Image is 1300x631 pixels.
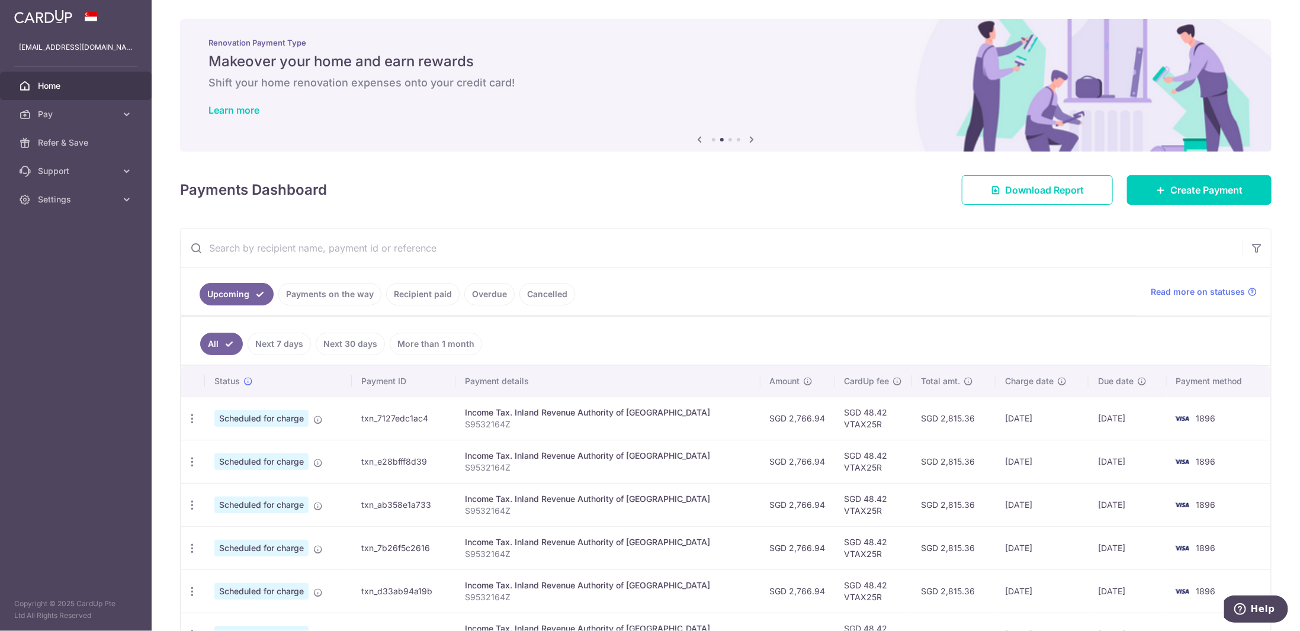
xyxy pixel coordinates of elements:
[760,440,835,483] td: SGD 2,766.94
[912,483,996,526] td: SGD 2,815.36
[208,38,1243,47] p: Renovation Payment Type
[352,366,455,397] th: Payment ID
[465,418,750,430] p: S9532164Z
[38,137,116,149] span: Refer & Save
[208,104,259,116] a: Learn more
[1127,175,1272,205] a: Create Payment
[1196,413,1216,423] span: 1896
[760,569,835,613] td: SGD 2,766.94
[208,52,1243,71] h5: Makeover your home and earn rewards
[465,505,750,517] p: S9532164Z
[996,397,1089,440] td: [DATE]
[465,591,750,603] p: S9532164Z
[912,397,996,440] td: SGD 2,815.36
[835,569,912,613] td: SGD 48.42 VTAX25R
[912,526,996,569] td: SGD 2,815.36
[1089,526,1166,569] td: [DATE]
[1196,500,1216,510] span: 1896
[835,440,912,483] td: SGD 48.42 VTAX25R
[1170,455,1194,469] img: Bank Card
[278,283,381,305] a: Payments on the way
[214,410,309,427] span: Scheduled for charge
[760,526,835,569] td: SGD 2,766.94
[1196,456,1216,466] span: 1896
[1089,440,1166,483] td: [DATE]
[180,179,327,201] h4: Payments Dashboard
[962,175,1113,205] a: Download Report
[1151,286,1257,298] a: Read more on statuses
[14,9,72,24] img: CardUp
[248,333,311,355] a: Next 7 days
[922,375,961,387] span: Total amt.
[352,569,455,613] td: txn_d33ab94a19b
[316,333,385,355] a: Next 30 days
[1170,584,1194,598] img: Bank Card
[912,440,996,483] td: SGD 2,815.36
[519,283,575,305] a: Cancelled
[1089,483,1166,526] td: [DATE]
[200,283,274,305] a: Upcoming
[835,526,912,569] td: SGD 48.42 VTAX25R
[835,397,912,440] td: SGD 48.42 VTAX25R
[1151,286,1245,298] span: Read more on statuses
[352,483,455,526] td: txn_ab358e1a733
[200,333,243,355] a: All
[770,375,800,387] span: Amount
[214,583,309,600] span: Scheduled for charge
[352,397,455,440] td: txn_7127edc1ac4
[1170,183,1243,197] span: Create Payment
[996,440,1089,483] td: [DATE]
[1196,543,1216,553] span: 1896
[1005,183,1084,197] span: Download Report
[760,483,835,526] td: SGD 2,766.94
[352,526,455,569] td: txn_7b26f5c2616
[214,375,240,387] span: Status
[465,580,750,591] div: Income Tax. Inland Revenue Authority of [GEOGRAPHIC_DATA]
[465,548,750,560] p: S9532164Z
[465,450,750,462] div: Income Tax. Inland Revenue Authority of [GEOGRAPHIC_DATA]
[38,194,116,205] span: Settings
[845,375,890,387] span: CardUp fee
[19,41,133,53] p: [EMAIL_ADDRESS][DOMAIN_NAME]
[835,483,912,526] td: SGD 48.42 VTAX25R
[1170,411,1194,426] img: Bank Card
[465,407,750,418] div: Income Tax. Inland Revenue Authority of [GEOGRAPHIC_DATA]
[996,569,1089,613] td: [DATE]
[208,76,1243,90] h6: Shift your home renovation expenses onto your credit card!
[38,80,116,92] span: Home
[465,462,750,474] p: S9532164Z
[38,165,116,177] span: Support
[1170,541,1194,555] img: Bank Card
[912,569,996,613] td: SGD 2,815.36
[352,440,455,483] td: txn_e28bfff8d39
[465,536,750,548] div: Income Tax. Inland Revenue Authority of [GEOGRAPHIC_DATA]
[465,493,750,505] div: Income Tax. Inland Revenue Authority of [GEOGRAPHIC_DATA]
[1196,586,1216,596] span: 1896
[38,108,116,120] span: Pay
[455,366,760,397] th: Payment details
[1005,375,1054,387] span: Charge date
[214,497,309,513] span: Scheduled for charge
[180,19,1272,152] img: Renovation banner
[464,283,515,305] a: Overdue
[1098,375,1134,387] span: Due date
[181,229,1243,267] input: Search by recipient name, payment id or reference
[390,333,482,355] a: More than 1 month
[214,540,309,556] span: Scheduled for charge
[996,526,1089,569] td: [DATE]
[214,453,309,470] span: Scheduled for charge
[1170,498,1194,512] img: Bank Card
[996,483,1089,526] td: [DATE]
[1089,397,1166,440] td: [DATE]
[760,397,835,440] td: SGD 2,766.94
[1224,595,1288,625] iframe: Opens a widget where you can find more information
[1089,569,1166,613] td: [DATE]
[1167,366,1270,397] th: Payment method
[386,283,460,305] a: Recipient paid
